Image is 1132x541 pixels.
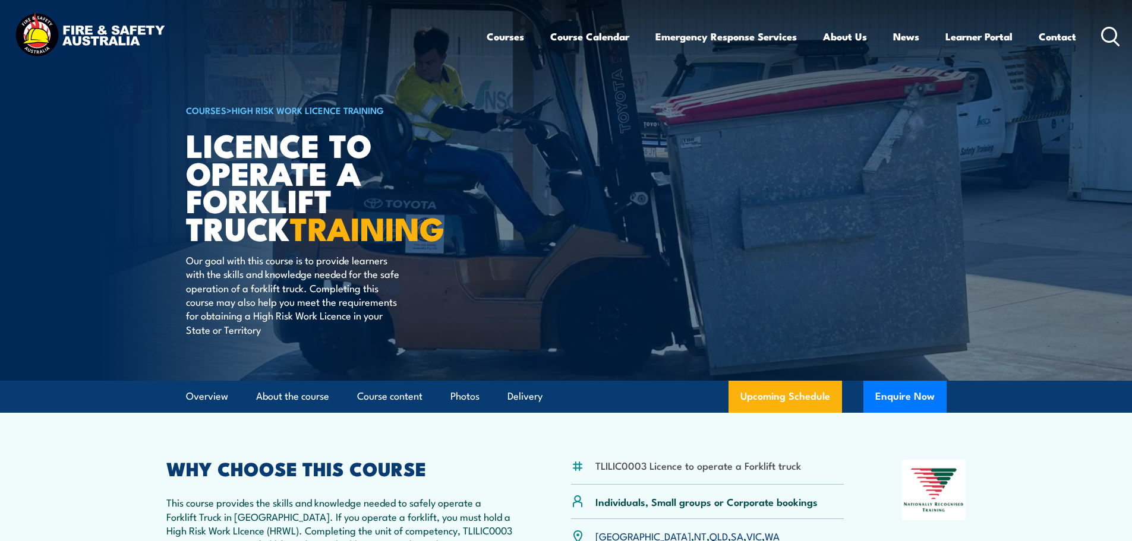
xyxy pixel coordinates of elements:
a: About Us [823,21,867,52]
p: Individuals, Small groups or Corporate bookings [595,495,818,508]
a: Photos [450,381,480,412]
a: COURSES [186,103,226,116]
a: Emergency Response Services [655,21,797,52]
a: High Risk Work Licence Training [232,103,384,116]
a: Contact [1039,21,1076,52]
img: Nationally Recognised Training logo. [902,460,966,520]
strong: TRAINING [290,203,444,252]
h1: Licence to operate a forklift truck [186,131,480,242]
a: Course Calendar [550,21,629,52]
a: Upcoming Schedule [729,381,842,413]
a: Learner Portal [945,21,1013,52]
button: Enquire Now [863,381,947,413]
a: Overview [186,381,228,412]
a: Courses [487,21,524,52]
p: Our goal with this course is to provide learners with the skills and knowledge needed for the saf... [186,253,403,336]
li: TLILIC0003 Licence to operate a Forklift truck [595,458,801,472]
a: Course content [357,381,422,412]
a: About the course [256,381,329,412]
h6: > [186,103,480,117]
a: News [893,21,919,52]
h2: WHY CHOOSE THIS COURSE [166,460,513,476]
a: Delivery [507,381,543,412]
